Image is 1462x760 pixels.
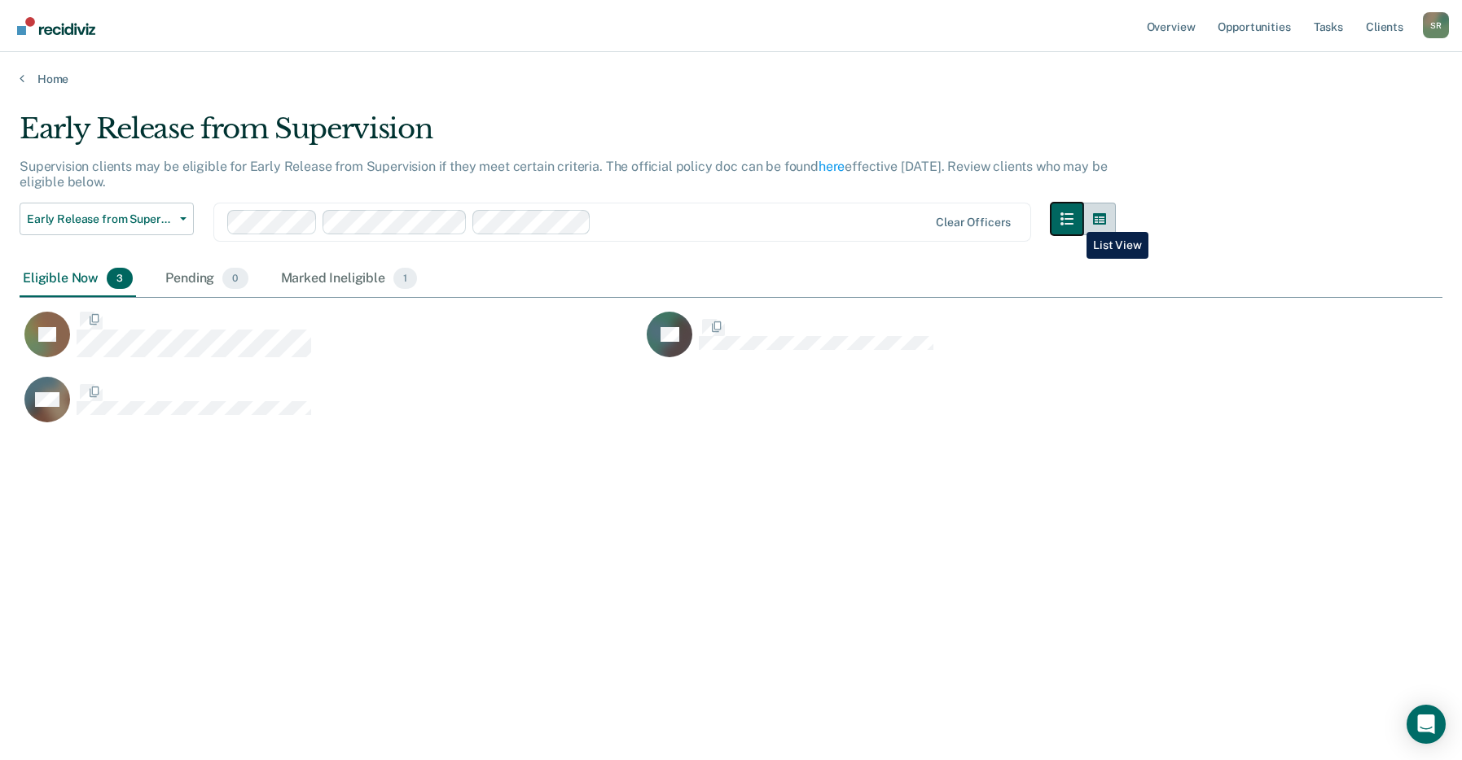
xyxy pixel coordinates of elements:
div: S R [1423,12,1449,38]
div: CaseloadOpportunityCell-02168787 [20,311,642,376]
div: Open Intercom Messenger [1407,705,1446,744]
a: here [819,159,845,174]
div: Marked Ineligible1 [278,261,421,297]
span: 1 [393,268,417,289]
span: 3 [107,268,133,289]
div: CaseloadOpportunityCell-05059161 [642,311,1264,376]
a: Home [20,72,1442,86]
span: 0 [222,268,248,289]
div: Pending0 [162,261,251,297]
div: Early Release from Supervision [20,112,1116,159]
p: Supervision clients may be eligible for Early Release from Supervision if they meet certain crite... [20,159,1107,190]
div: CaseloadOpportunityCell-04101651 [20,376,642,441]
img: Recidiviz [17,17,95,35]
span: Early Release from Supervision [27,212,173,226]
div: Eligible Now3 [20,261,136,297]
button: Profile dropdown button [1423,12,1449,38]
div: Clear officers [936,216,1011,229]
button: Early Release from Supervision [20,203,194,235]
